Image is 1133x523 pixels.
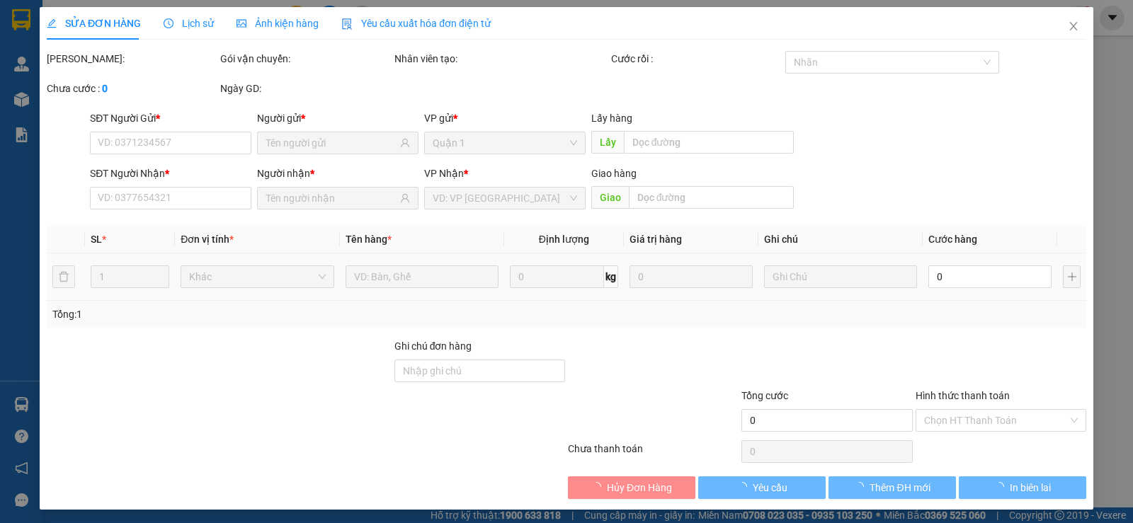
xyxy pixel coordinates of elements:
div: Chưa thanh toán [566,441,740,466]
div: Người nhận [257,166,419,181]
label: Ghi chú đơn hàng [394,340,472,352]
span: SL [91,234,102,245]
div: Tổng: 1 [52,306,438,322]
span: Giao [591,186,629,209]
span: user [400,138,410,148]
span: SỬA ĐƠN HÀNG [47,18,141,29]
div: Gói vận chuyển: [220,51,391,67]
span: kg [604,265,618,288]
div: Nhân viên tạo: [394,51,609,67]
span: Hủy Đơn Hàng [607,480,672,495]
span: Lấy [591,131,624,154]
span: loading [591,482,607,492]
input: VD: Bàn, Ghế [346,265,499,288]
span: In biên lai [1010,480,1051,495]
span: picture [237,18,246,28]
span: Quận 1 [433,132,577,154]
span: VP Nhận [424,168,464,179]
span: Ảnh kiện hàng [237,18,319,29]
div: Chưa cước : [47,81,217,96]
div: Ngày GD: [220,81,391,96]
div: SĐT Người Nhận [90,166,251,181]
input: Dọc đường [629,186,795,209]
span: loading [737,482,753,492]
span: loading [854,482,870,492]
input: Ghi chú đơn hàng [394,360,565,382]
span: Giao hàng [591,168,637,179]
button: plus [1063,265,1081,288]
button: In biên lai [959,476,1086,499]
input: Ghi Chú [764,265,917,288]
span: Tên hàng [346,234,392,245]
input: Tên người nhận [266,190,397,206]
span: Thêm ĐH mới [870,480,930,495]
div: [PERSON_NAME]: [47,51,217,67]
button: Thêm ĐH mới [829,476,956,499]
span: Yêu cầu xuất hóa đơn điện tử [341,18,491,29]
span: Khác [189,266,325,287]
span: user [400,193,410,203]
span: edit [47,18,57,28]
b: 0 [102,83,108,94]
span: clock-circle [164,18,173,28]
span: Lấy hàng [591,113,632,124]
button: Hủy Đơn Hàng [568,476,695,499]
span: Yêu cầu [753,480,787,495]
div: Cước rồi : [611,51,782,67]
div: Người gửi [257,110,419,126]
input: 0 [630,265,753,288]
span: Định lượng [539,234,589,245]
span: loading [994,482,1010,492]
span: Lịch sử [164,18,214,29]
span: close [1068,21,1079,32]
input: Dọc đường [624,131,795,154]
button: Yêu cầu [698,476,826,499]
div: VP gửi [424,110,586,126]
button: Close [1054,7,1093,47]
span: Cước hàng [928,234,977,245]
span: Giá trị hàng [630,234,682,245]
span: Đơn vị tính [181,234,234,245]
input: Tên người gửi [266,135,397,151]
span: Tổng cước [741,390,788,401]
img: icon [341,18,353,30]
label: Hình thức thanh toán [916,390,1010,401]
th: Ghi chú [758,226,923,253]
div: SĐT Người Gửi [90,110,251,126]
button: delete [52,265,75,288]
